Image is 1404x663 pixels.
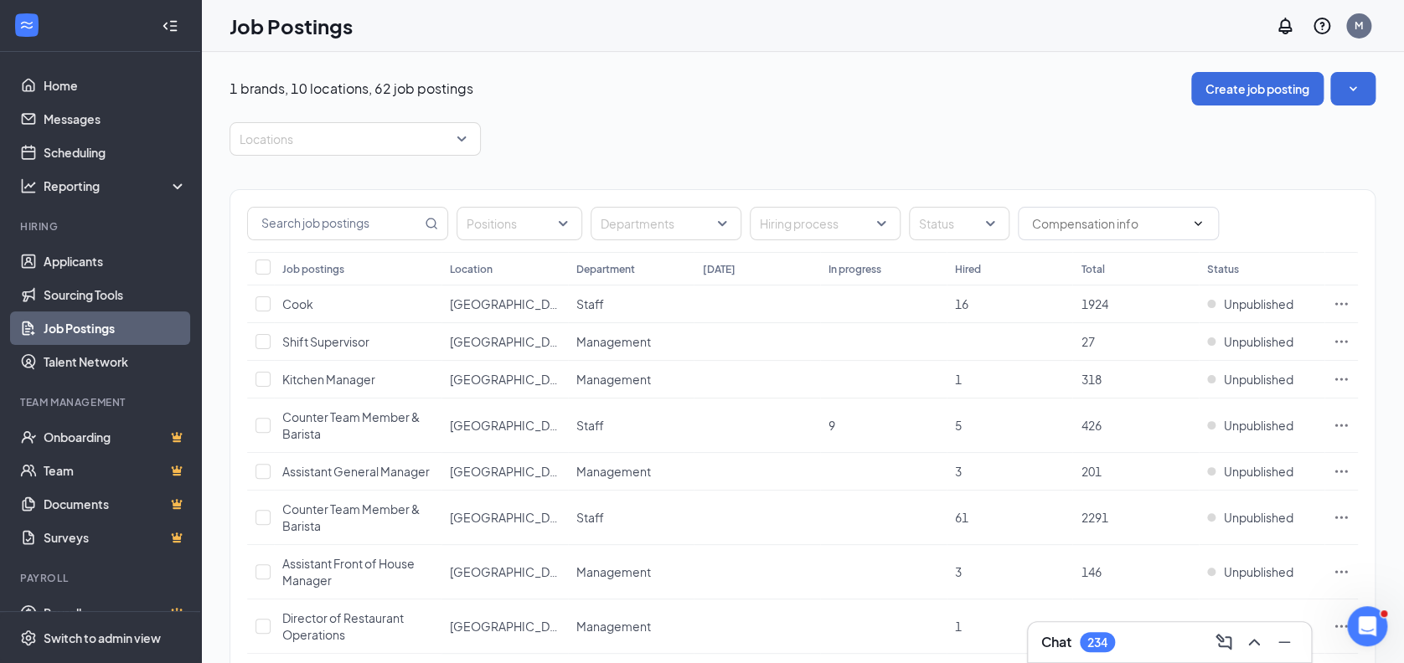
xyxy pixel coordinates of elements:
a: Job Postings [44,311,187,345]
svg: Minimize [1274,632,1294,652]
svg: Ellipses [1333,333,1350,350]
p: 1 brands, 10 locations, 62 job postings [230,80,473,98]
span: 146 [1081,564,1101,579]
span: Unpublished [1224,333,1293,350]
span: 5 [955,418,962,433]
td: Management [568,599,694,654]
td: Albany [441,398,568,453]
span: [GEOGRAPHIC_DATA] [450,372,572,387]
th: [DATE] [694,252,820,285]
span: Assistant General Manager [282,464,430,479]
span: 3 [955,564,962,579]
td: Management [568,545,694,599]
span: 1924 [1081,296,1107,311]
span: Cook [282,296,313,311]
a: Applicants [44,244,187,278]
input: Search job postings [248,208,421,239]
span: 1 [955,619,962,634]
span: [GEOGRAPHIC_DATA] [450,334,572,349]
th: In progress [820,252,947,285]
span: Unpublished [1224,417,1293,434]
button: Create job posting [1191,72,1324,105]
a: SurveysCrown [44,521,187,554]
span: Director of Restaurant Operations [282,610,404,642]
a: TeamCrown [44,454,187,487]
th: Hired [947,252,1073,285]
span: 45 [1081,619,1094,634]
td: Albany [441,361,568,398]
a: Talent Network [44,345,187,378]
svg: Ellipses [1333,618,1350,635]
span: 61 [955,510,968,525]
span: Unpublished [1224,463,1293,480]
span: Staff [576,510,604,525]
svg: Ellipses [1333,509,1350,526]
svg: ChevronDown [1191,217,1205,230]
a: OnboardingCrown [44,420,187,454]
span: 3 [955,464,962,479]
span: Unpublished [1224,371,1293,388]
span: Unpublished [1224,509,1293,526]
td: Staff [568,285,694,323]
svg: MagnifyingGlass [425,217,438,230]
span: Unpublished [1224,563,1293,580]
div: Job postings [282,262,344,276]
td: Management [568,361,694,398]
svg: Ellipses [1333,463,1350,480]
div: Location [450,262,493,276]
svg: ComposeMessage [1214,632,1234,652]
a: Home [44,69,187,102]
div: 234 [1087,635,1107,650]
span: Management [576,564,651,579]
span: 16 [955,296,968,311]
iframe: Intercom live chat [1347,606,1387,646]
svg: WorkstreamLogo [18,17,35,33]
div: Payroll [20,571,183,585]
span: Assistant Front of House Manager [282,556,415,588]
svg: Notifications [1275,16,1295,36]
th: Total [1072,252,1199,285]
svg: QuestionInfo [1312,16,1332,36]
span: [GEOGRAPHIC_DATA] [450,464,572,479]
svg: Collapse [162,18,178,34]
span: Management [576,334,651,349]
svg: Analysis [20,177,37,194]
td: Albany [441,323,568,361]
span: 201 [1081,464,1101,479]
span: 1 [955,372,962,387]
div: Reporting [44,177,188,194]
span: [GEOGRAPHIC_DATA] [450,510,572,525]
svg: Ellipses [1333,563,1350,580]
span: 27 [1081,334,1094,349]
div: M [1355,18,1363,33]
span: [GEOGRAPHIC_DATA] [450,296,572,311]
div: Department [576,262,635,276]
a: Sourcing Tools [44,278,187,311]
div: Switch to admin view [44,630,161,646]
div: Team Management [20,395,183,409]
svg: Ellipses [1333,371,1350,388]
div: Hiring [20,219,183,234]
span: 2291 [1081,510,1107,525]
span: Management [576,464,651,479]
span: Staff [576,296,604,311]
span: [GEOGRAPHIC_DATA] [450,564,572,579]
td: BTV Airport [441,545,568,599]
td: BTV Airport [441,453,568,491]
button: ChevronUp [1241,629,1267,655]
td: Albany [441,285,568,323]
svg: ChevronUp [1244,632,1264,652]
input: Compensation info [1032,214,1185,233]
button: ComposeMessage [1210,629,1237,655]
td: Staff [568,491,694,545]
a: Scheduling [44,136,187,169]
td: Management [568,453,694,491]
span: 318 [1081,372,1101,387]
td: Staff [568,398,694,453]
h1: Job Postings [230,12,353,40]
span: Staff [576,418,604,433]
span: Management [576,372,651,387]
span: [GEOGRAPHIC_DATA] [450,418,572,433]
span: 9 [828,418,835,433]
span: Unpublished [1224,296,1293,312]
